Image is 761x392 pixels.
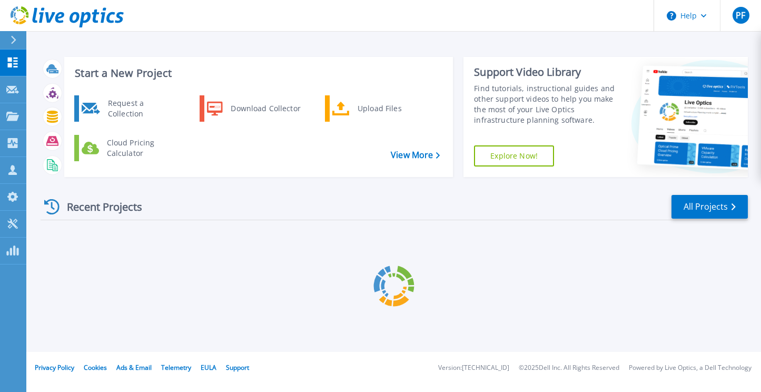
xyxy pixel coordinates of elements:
[74,95,182,122] a: Request a Collection
[391,150,440,160] a: View More
[226,363,249,372] a: Support
[474,145,554,166] a: Explore Now!
[103,98,180,119] div: Request a Collection
[352,98,430,119] div: Upload Files
[519,365,619,371] li: © 2025 Dell Inc. All Rights Reserved
[161,363,191,372] a: Telemetry
[736,11,745,19] span: PF
[325,95,433,122] a: Upload Files
[74,135,182,161] a: Cloud Pricing Calculator
[225,98,305,119] div: Download Collector
[201,363,216,372] a: EULA
[671,195,748,219] a: All Projects
[629,365,752,371] li: Powered by Live Optics, a Dell Technology
[116,363,152,372] a: Ads & Email
[41,194,156,220] div: Recent Projects
[200,95,308,122] a: Download Collector
[35,363,74,372] a: Privacy Policy
[102,138,180,159] div: Cloud Pricing Calculator
[75,67,439,79] h3: Start a New Project
[474,83,616,125] div: Find tutorials, instructional guides and other support videos to help you make the most of your L...
[84,363,107,372] a: Cookies
[474,65,616,79] div: Support Video Library
[438,365,509,371] li: Version: [TECHNICAL_ID]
